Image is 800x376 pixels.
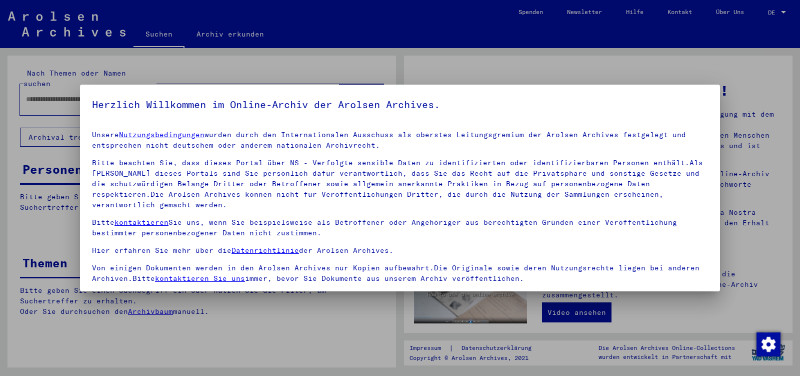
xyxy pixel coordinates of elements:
[231,246,299,255] a: Datenrichtlinie
[119,130,204,139] a: Nutzungsbedingungen
[92,158,708,210] p: Bitte beachten Sie, dass dieses Portal über NS - Verfolgte sensible Daten zu identifizierten oder...
[92,217,708,238] p: Bitte Sie uns, wenn Sie beispielsweise als Betroffener oder Angehöriger aus berechtigten Gründen ...
[114,218,168,227] a: kontaktieren
[155,274,245,283] a: kontaktieren Sie uns
[92,245,708,256] p: Hier erfahren Sie mehr über die der Arolsen Archives.
[104,291,708,339] span: Einverständniserklärung: Hiermit erkläre ich mich damit einverstanden, dass ich sensible personen...
[92,97,708,113] h5: Herzlich Willkommen im Online-Archiv der Arolsen Archives.
[92,263,708,284] p: Von einigen Dokumenten werden in den Arolsen Archives nur Kopien aufbewahrt.Die Originale sowie d...
[756,332,780,356] img: Zustimmung ändern
[92,130,708,151] p: Unsere wurden durch den Internationalen Ausschuss als oberstes Leitungsgremium der Arolsen Archiv...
